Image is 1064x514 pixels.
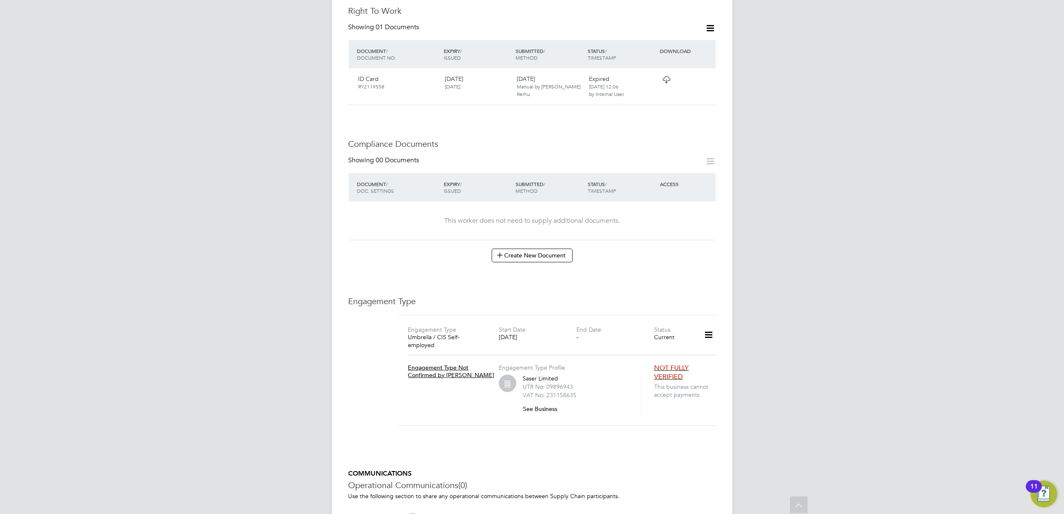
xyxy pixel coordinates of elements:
[589,75,609,83] span: Expired
[586,176,658,198] div: STATUS
[442,43,514,65] div: EXPIRY
[605,48,607,54] span: /
[654,333,693,341] div: Current
[492,249,573,262] button: Create New Document
[408,326,457,333] label: Engagement Type
[499,364,565,371] label: Engagement Type Profile
[605,181,607,187] span: /
[355,43,442,65] div: DOCUMENT
[576,326,601,333] label: End Date
[658,43,715,58] div: DOWNLOAD
[387,48,388,54] span: /
[387,181,388,187] span: /
[1030,486,1038,497] div: 11
[359,83,385,90] span: RY2119558
[588,187,616,194] span: TIMESTAMP
[445,83,460,90] span: [DATE]
[523,375,631,416] div: Saser Limited
[514,176,586,198] div: SUBMITTED
[408,333,486,348] div: Umbrella / CIS Self-employed
[376,156,420,164] span: 00 Documents
[544,181,546,187] span: /
[654,364,689,381] span: NOT FULLY VERIFIED
[349,5,716,16] h3: Right To Work
[516,54,538,61] span: METHOD
[355,72,442,93] div: ID Card
[576,333,654,341] div: -
[499,333,576,341] div: [DATE]
[357,187,394,194] span: DOC. SETTINGS
[444,54,461,61] span: ISSUED
[459,480,468,491] span: (0)
[514,43,586,65] div: SUBMITTED
[654,383,719,398] span: This business cannot accept payments
[1031,481,1057,507] button: Open Resource Center, 11 new notifications
[654,326,670,333] label: Status
[523,402,564,416] button: See Business
[349,23,421,32] div: Showing
[349,469,716,478] h5: COMMUNICATIONS
[442,72,514,93] div: [DATE]
[586,43,658,65] div: STATUS
[460,48,462,54] span: /
[357,54,397,61] span: DOCUMENT NO.
[355,176,442,198] div: DOCUMENT
[444,187,461,194] span: ISSUED
[357,217,708,225] div: This worker does not need to supply additional documents.
[588,54,616,61] span: TIMESTAMP
[523,383,573,391] label: UTR No: 09896943
[517,83,581,97] span: Manual by [PERSON_NAME] Rerhu.
[349,296,716,307] h3: Engagement Type
[349,480,716,491] h3: Operational Communications
[460,181,462,187] span: /
[523,391,576,399] label: VAT No: 231158635
[514,72,586,101] div: [DATE]
[408,364,495,379] span: Engagement Type Not Confirmed by [PERSON_NAME]
[349,156,421,165] div: Showing
[658,176,715,191] div: ACCESS
[499,326,526,333] label: Start Date
[442,176,514,198] div: EXPIRY
[376,23,420,31] span: 01 Documents
[516,187,538,194] span: METHOD
[349,492,716,500] p: Use the following section to share any operational communications between Supply Chain participants.
[544,48,546,54] span: /
[349,139,716,149] h3: Compliance Documents
[589,83,619,90] span: [DATE] 12:06
[589,91,624,97] span: by Internal User.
